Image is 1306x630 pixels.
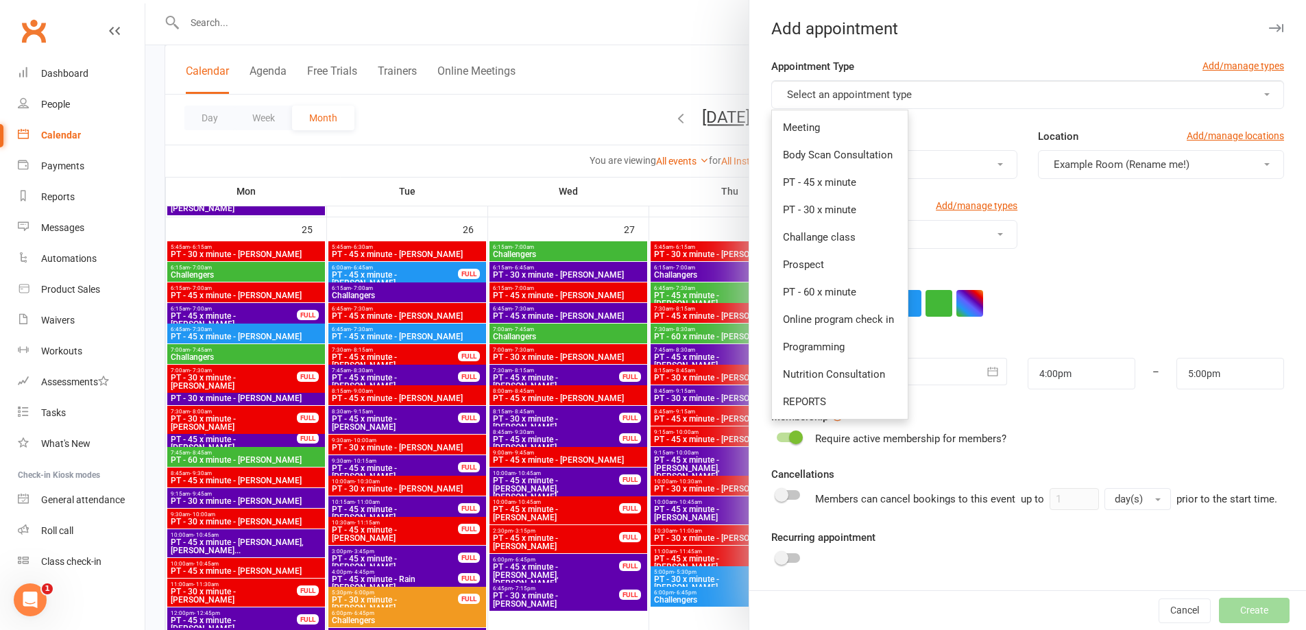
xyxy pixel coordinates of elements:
a: Nutrition Consultation [772,361,908,388]
label: Recurring appointment [771,529,875,546]
span: Online program check in [783,313,894,326]
div: Messages [41,222,84,233]
a: Clubworx [16,14,51,48]
a: General attendance kiosk mode [18,485,145,516]
a: People [18,89,145,120]
div: Assessments [41,376,109,387]
a: Roll call [18,516,145,546]
a: Meeting [772,114,908,141]
button: Cancel [1159,598,1211,623]
div: Workouts [41,346,82,356]
span: PT - 45 x minute [783,176,856,189]
a: Reports [18,182,145,213]
div: Roll call [41,525,73,536]
span: prior to the start time. [1176,493,1277,505]
span: Select an appointment type [787,88,912,101]
div: Class check-in [41,556,101,567]
div: Require active membership for members? [815,431,1006,447]
div: Members can cancel bookings to this event [815,488,1277,510]
span: Meeting [783,121,820,134]
label: Add people to appointment [771,587,895,603]
span: REPORTS [783,396,826,408]
span: Body Scan Consultation [783,149,893,161]
a: Programming [772,333,908,361]
a: Add/manage types [1202,58,1284,73]
span: Nutrition Consultation [783,368,885,380]
a: Messages [18,213,145,243]
button: Select an appointment type [771,80,1284,109]
a: Class kiosk mode [18,546,145,577]
label: Appointment Type [771,58,854,75]
a: Calendar [18,120,145,151]
a: Tasks [18,398,145,428]
div: Dashboard [41,68,88,79]
a: Prospect [772,251,908,278]
div: Calendar [41,130,81,141]
a: Workouts [18,336,145,367]
a: PT - 30 x minute [772,196,908,223]
iframe: Intercom live chat [14,583,47,616]
a: Waivers [18,305,145,336]
a: What's New [18,428,145,459]
label: Location [1038,128,1078,145]
div: Product Sales [41,284,100,295]
span: Challange class [783,231,856,243]
div: – [1135,358,1177,389]
a: Assessments [18,367,145,398]
div: Reports [41,191,75,202]
span: Programming [783,341,845,353]
a: REPORTS [772,388,908,415]
a: Payments [18,151,145,182]
a: Dashboard [18,58,145,89]
a: Automations [18,243,145,274]
span: 1 [42,583,53,594]
div: People [41,99,70,110]
span: day(s) [1115,493,1143,505]
a: Online program check in [772,306,908,333]
a: Body Scan Consultation [772,141,908,169]
div: Add appointment [749,19,1306,38]
div: Payments [41,160,84,171]
span: PT - 30 x minute [783,204,856,216]
span: Prospect [783,258,824,271]
div: up to [1021,488,1171,510]
a: PT - 45 x minute [772,169,908,196]
a: Add/manage types [936,198,1017,213]
button: day(s) [1104,488,1171,510]
div: Automations [41,253,97,264]
a: Product Sales [18,274,145,305]
a: Add/manage locations [1187,128,1284,143]
span: PT - 60 x minute [783,286,856,298]
div: Waivers [41,315,75,326]
div: What's New [41,438,90,449]
label: Cancellations [771,466,834,483]
a: Challange class [772,223,908,251]
a: PT - 60 x minute [772,278,908,306]
span: Example Room (Rename me!) [1054,158,1189,171]
div: General attendance [41,494,125,505]
button: Example Room (Rename me!) [1038,150,1284,179]
div: Tasks [41,407,66,418]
